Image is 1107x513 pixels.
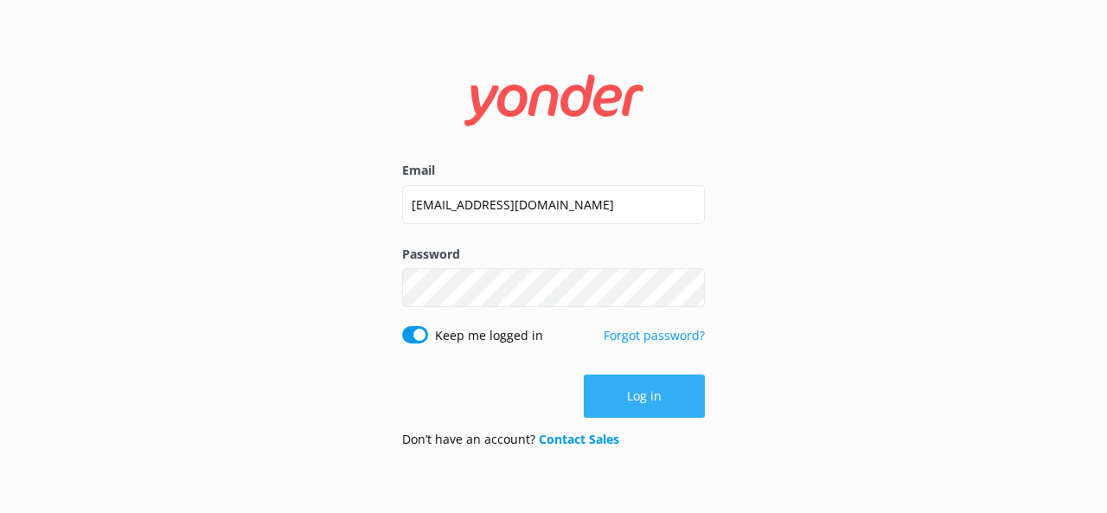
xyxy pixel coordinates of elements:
p: Don’t have an account? [402,430,619,449]
button: Log in [584,375,705,418]
label: Keep me logged in [435,326,543,345]
label: Email [402,161,705,180]
a: Contact Sales [539,431,619,447]
button: Show password [670,271,705,305]
label: Password [402,245,705,264]
input: user@emailaddress.com [402,185,705,224]
a: Forgot password? [604,327,705,343]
